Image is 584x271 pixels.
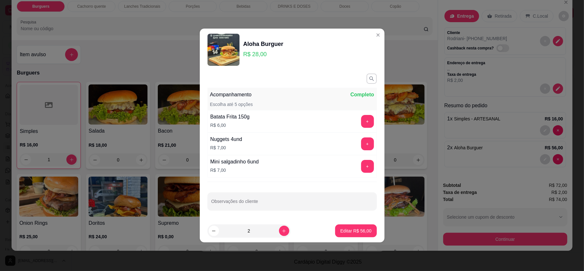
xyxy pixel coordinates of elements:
[211,201,373,207] input: Observações do cliente
[243,50,284,59] p: R$ 28,00
[207,34,240,66] img: product-image
[340,228,371,234] p: Editar R$ 56,00
[210,113,250,121] div: Batata Frita 150g
[210,122,250,128] p: R$ 6,00
[210,158,259,166] div: Mini salgadinho 6und
[361,160,374,173] button: add
[361,115,374,128] button: add
[209,226,219,236] button: decrease-product-quantity
[373,30,383,40] button: Close
[210,167,259,173] p: R$ 7,00
[210,91,252,99] p: Acompanhamento
[210,144,242,151] p: R$ 7,00
[335,224,377,237] button: Editar R$ 56,00
[243,39,284,48] div: Aloha Burguer
[351,91,374,99] p: Completo
[361,137,374,150] button: add
[210,135,242,143] div: Nuggets 4und
[279,226,289,236] button: increase-product-quantity
[210,101,253,108] p: Escolha até 5 opções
